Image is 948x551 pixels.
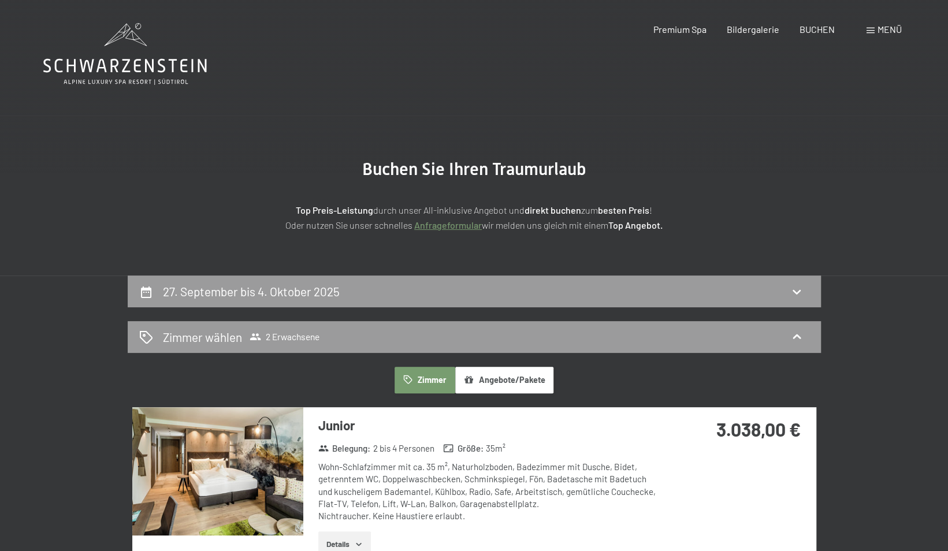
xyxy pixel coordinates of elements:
strong: direkt buchen [525,204,581,215]
p: durch unser All-inklusive Angebot und zum ! Oder nutzen Sie unser schnelles wir melden uns gleich... [185,203,763,232]
h2: Zimmer wählen [163,329,242,345]
span: 2 bis 4 Personen [373,442,434,455]
span: Buchen Sie Ihren Traumurlaub [362,159,586,179]
strong: Top Preis-Leistung [296,204,373,215]
span: 35 m² [486,442,505,455]
strong: Größe : [443,442,484,455]
h3: Junior [318,416,662,434]
strong: 3.038,00 € [716,418,801,440]
img: mss_renderimg.php [132,407,303,535]
a: BUCHEN [800,24,835,35]
div: Wohn-Schlafzimmer mit ca. 35 m², Naturholzboden, Badezimmer mit Dusche, Bidet, getrenntem WC, Dop... [318,461,662,522]
a: Bildergalerie [727,24,779,35]
span: Menü [878,24,902,35]
strong: Top Angebot. [608,219,663,230]
span: 2 Erwachsene [250,331,319,342]
a: Anfrageformular [414,219,482,230]
strong: Belegung : [318,442,371,455]
strong: besten Preis [598,204,649,215]
button: Angebote/Pakete [455,367,553,393]
a: Premium Spa [653,24,706,35]
h2: 27. September bis 4. Oktober 2025 [163,284,340,299]
button: Zimmer [395,367,455,393]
